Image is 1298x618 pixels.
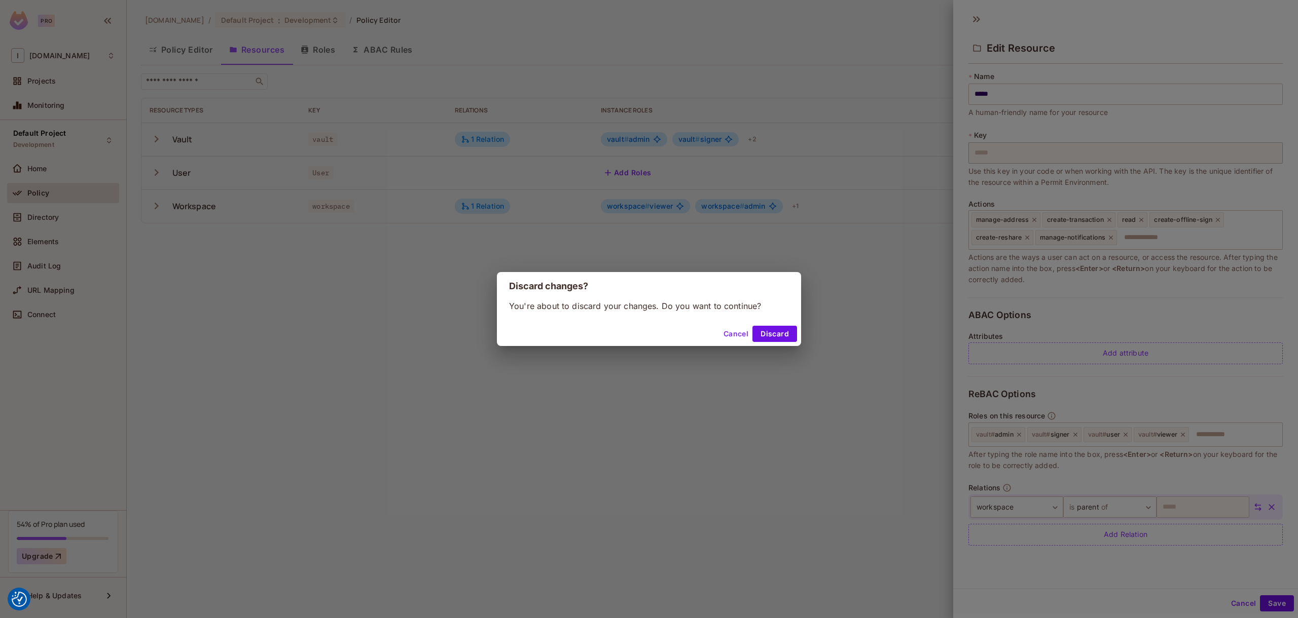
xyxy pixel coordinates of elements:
[509,300,789,312] p: You're about to discard your changes. Do you want to continue?
[719,326,752,342] button: Cancel
[12,592,27,607] img: Revisit consent button
[12,592,27,607] button: Consent Preferences
[497,272,801,300] h2: Discard changes?
[752,326,797,342] button: Discard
